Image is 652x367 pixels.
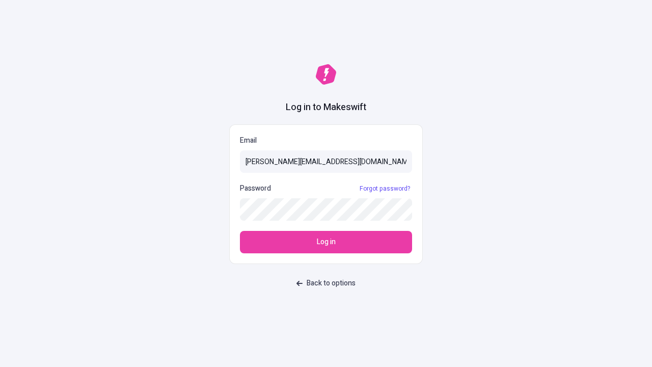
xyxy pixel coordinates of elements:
[286,101,366,114] h1: Log in to Makeswift
[240,150,412,173] input: Email
[307,278,356,289] span: Back to options
[240,183,271,194] p: Password
[240,231,412,253] button: Log in
[290,274,362,293] button: Back to options
[240,135,412,146] p: Email
[317,237,336,248] span: Log in
[358,185,412,193] a: Forgot password?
